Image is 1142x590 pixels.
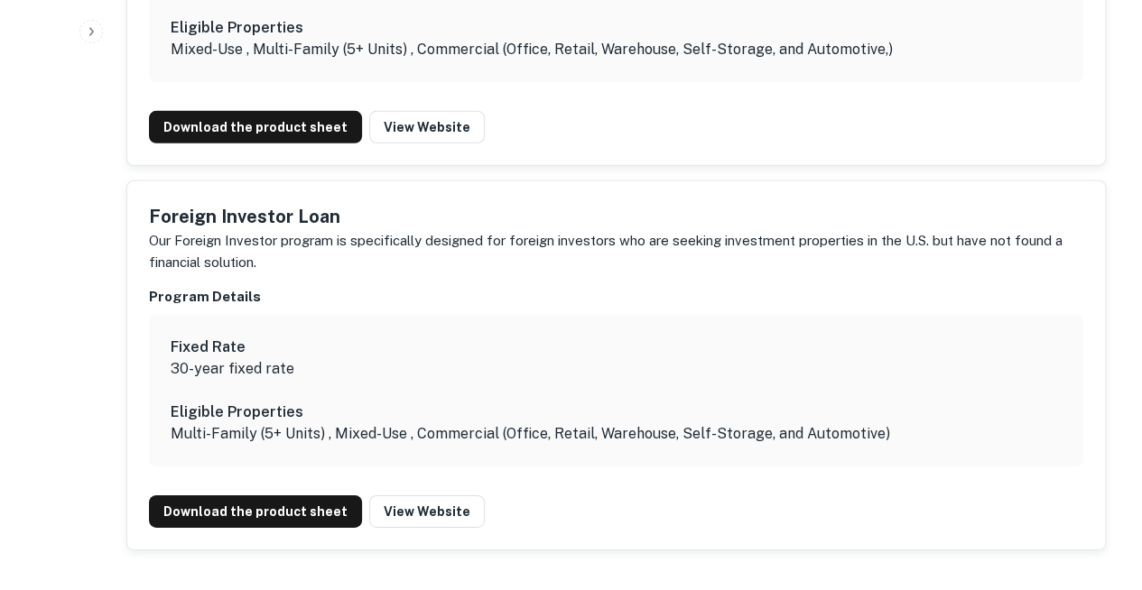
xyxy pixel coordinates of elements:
[369,111,485,143] a: View Website
[149,111,362,143] a: Download the product sheet
[149,230,1083,272] p: Our Foreign Investor program is specifically designed for foreign investors who are seeking inves...
[149,203,1083,230] h5: Foreign Investor Loan
[171,39,1062,60] p: Mixed-Use , Multi-Family (5+ Units) , Commercial (Office, Retail, Warehouse, Self-Storage, and Au...
[171,401,1062,423] h6: Eligible Properties
[149,495,362,528] a: Download the product sheet
[171,17,1062,39] h6: Eligible Properties
[369,495,485,528] a: View Website
[171,358,1062,380] p: 30-year fixed rate
[149,287,1083,308] h6: Program Details
[171,423,1062,445] p: Multi-Family (5+ Units) , Mixed-Use , Commercial (Office, Retail, Warehouse, Self-Storage, and Au...
[1052,446,1142,532] iframe: Chat Widget
[171,336,1062,358] h6: Fixed Rate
